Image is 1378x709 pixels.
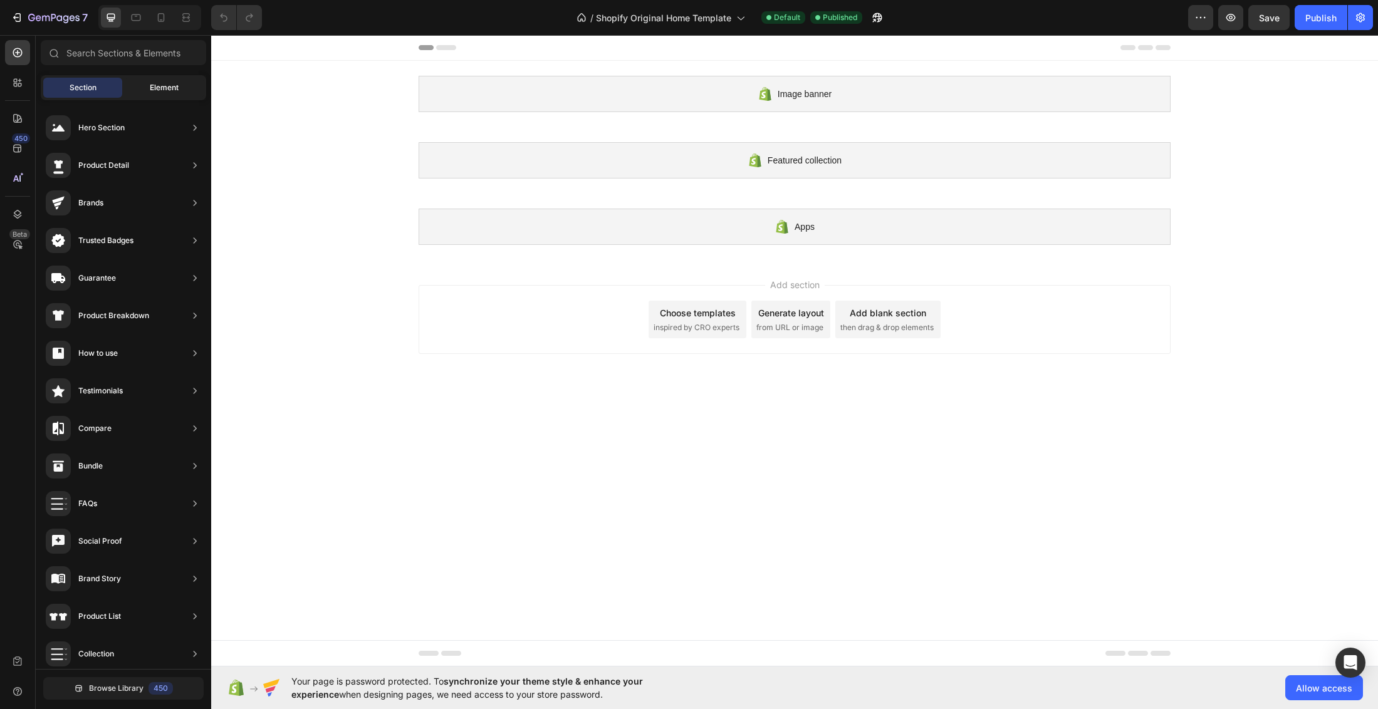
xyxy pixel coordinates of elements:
[639,271,715,284] div: Add blank section
[774,12,800,23] span: Default
[78,234,133,247] div: Trusted Badges
[9,229,30,239] div: Beta
[78,309,149,322] div: Product Breakdown
[583,184,603,199] span: Apps
[823,12,857,23] span: Published
[78,347,118,360] div: How to use
[211,35,1378,666] iframe: Design area
[1335,648,1365,678] div: Open Intercom Messenger
[41,40,206,65] input: Search Sections & Elements
[545,287,612,298] span: from URL or image
[78,159,129,172] div: Product Detail
[12,133,30,143] div: 450
[590,11,593,24] span: /
[1259,13,1280,23] span: Save
[211,5,262,30] div: Undo/Redo
[89,683,144,694] span: Browse Library
[1305,11,1337,24] div: Publish
[78,272,116,284] div: Guarantee
[442,287,528,298] span: inspired by CRO experts
[43,677,204,700] button: Browse Library450
[78,422,112,435] div: Compare
[78,648,114,660] div: Collection
[5,5,93,30] button: 7
[82,10,88,25] p: 7
[150,82,179,93] span: Element
[70,82,97,93] span: Section
[1248,5,1290,30] button: Save
[78,460,103,472] div: Bundle
[629,287,723,298] span: then drag & drop elements
[291,675,692,701] span: Your page is password protected. To when designing pages, we need access to your store password.
[78,122,125,134] div: Hero Section
[1296,681,1352,695] span: Allow access
[78,497,97,510] div: FAQs
[1295,5,1347,30] button: Publish
[554,243,613,256] span: Add section
[149,682,173,695] div: 450
[547,271,613,284] div: Generate layout
[78,572,121,585] div: Brand Story
[78,197,103,209] div: Brands
[78,610,121,623] div: Product List
[449,271,525,284] div: Choose templates
[556,118,630,133] span: Featured collection
[78,535,122,547] div: Social Proof
[566,51,620,66] span: Image banner
[1285,675,1363,700] button: Allow access
[596,11,731,24] span: Shopify Original Home Template
[291,676,643,700] span: synchronize your theme style & enhance your experience
[78,385,123,397] div: Testimonials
